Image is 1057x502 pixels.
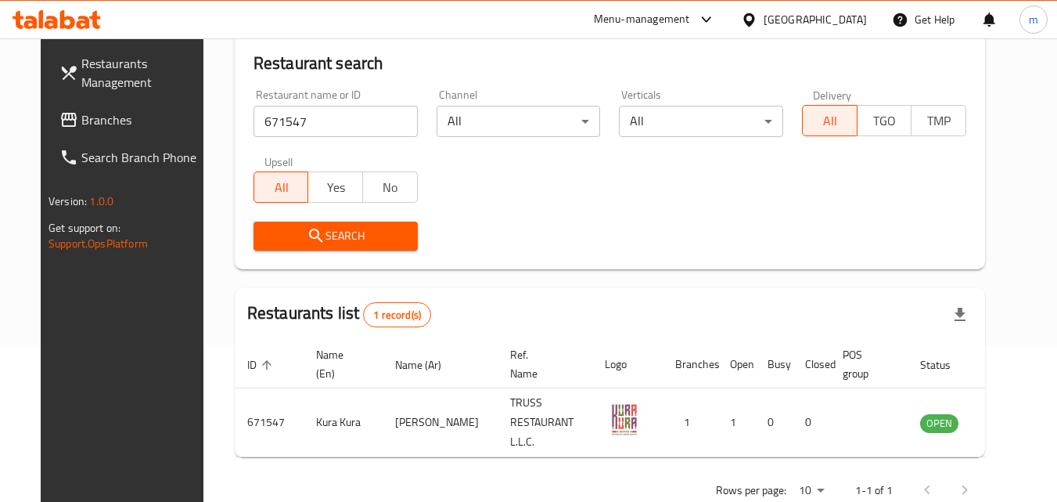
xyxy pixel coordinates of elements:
table: enhanced table [235,341,1044,457]
th: Open [717,341,755,388]
button: All [802,105,857,136]
td: 671547 [235,388,304,457]
td: 1 [663,388,717,457]
th: Branches [663,341,717,388]
span: Search [266,226,405,246]
span: Name (En) [316,345,364,383]
span: POS group [843,345,889,383]
img: Kura Kura [605,400,644,439]
td: Kura Kura [304,388,383,457]
span: Search Branch Phone [81,148,205,167]
input: Search for restaurant name or ID.. [253,106,418,137]
div: All [619,106,783,137]
button: TGO [857,105,912,136]
span: m [1029,11,1038,28]
div: Total records count [363,302,431,327]
span: Ref. Name [510,345,573,383]
span: OPEN [920,414,958,432]
span: Status [920,356,971,374]
a: Support.OpsPlatform [49,233,148,254]
button: TMP [911,105,966,136]
div: All [437,106,601,137]
td: TRUSS RESTAURANT L.L.C. [498,388,592,457]
span: Name (Ar) [395,356,462,374]
button: Yes [307,172,363,203]
span: TGO [864,110,906,132]
th: Closed [793,341,830,388]
span: Restaurants Management [81,54,205,92]
a: Restaurants Management [47,45,218,101]
th: Busy [755,341,793,388]
a: Search Branch Phone [47,139,218,176]
span: TMP [918,110,960,132]
p: Rows per page: [716,481,786,500]
div: Menu-management [594,10,690,29]
label: Upsell [264,156,293,167]
th: Logo [592,341,663,388]
span: Yes [315,176,357,199]
span: 1 record(s) [364,308,430,323]
button: Search [253,222,418,251]
td: 0 [793,388,830,457]
td: 0 [755,388,793,457]
button: All [253,172,309,203]
h2: Restaurant search [253,52,966,75]
span: All [261,176,303,199]
p: 1-1 of 1 [855,481,893,500]
button: No [362,172,418,203]
div: [GEOGRAPHIC_DATA] [764,11,867,28]
div: Export file [941,296,979,334]
span: ID [247,356,277,374]
span: Branches [81,110,205,129]
span: All [809,110,851,132]
h2: Restaurants list [247,302,431,327]
label: Delivery [813,89,852,100]
span: 1.0.0 [89,191,113,211]
td: 1 [717,388,755,457]
span: Version: [49,191,87,211]
a: Branches [47,101,218,139]
td: [PERSON_NAME] [383,388,498,457]
div: OPEN [920,414,958,433]
span: Get support on: [49,218,120,238]
span: No [369,176,412,199]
